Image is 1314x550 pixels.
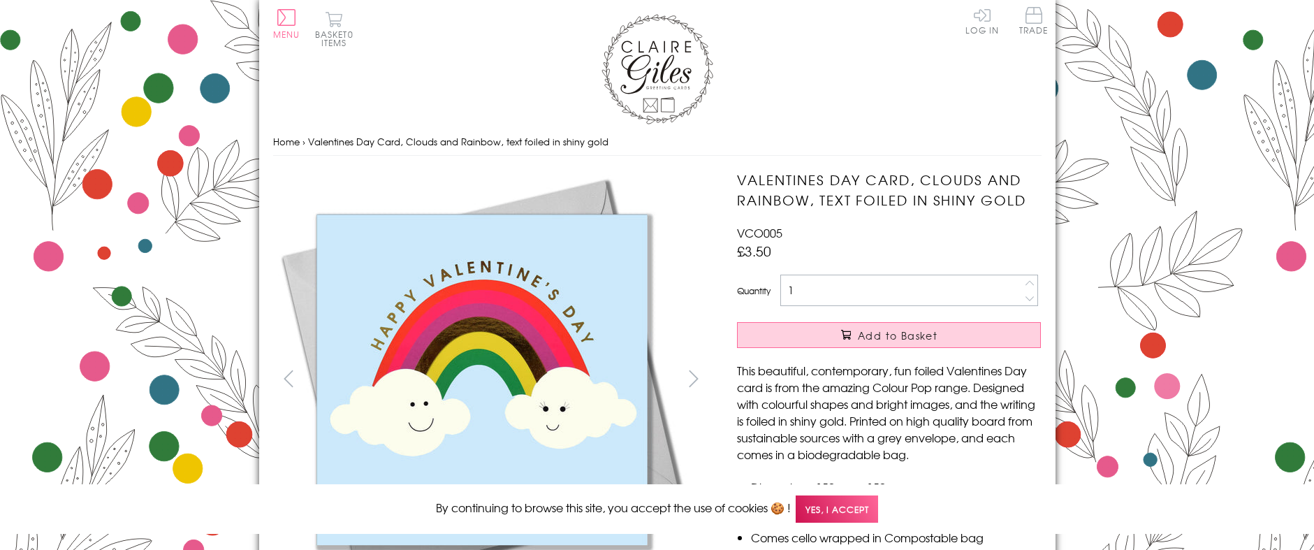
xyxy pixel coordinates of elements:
[315,11,353,47] button: Basket0 items
[308,135,608,148] span: Valentines Day Card, Clouds and Rainbow, text foiled in shiny gold
[273,28,300,41] span: Menu
[601,14,713,124] img: Claire Giles Greetings Cards
[273,135,300,148] a: Home
[678,363,709,394] button: next
[273,128,1042,157] nav: breadcrumbs
[273,9,300,38] button: Menu
[751,529,1041,546] li: Comes cello wrapped in Compostable bag
[302,135,305,148] span: ›
[737,224,782,241] span: VCO005
[751,479,1041,495] li: Dimensions: 150mm x 150mm
[965,7,999,34] a: Log In
[737,362,1041,463] p: This beautiful, contemporary, fun foiled Valentines Day card is from the amazing Colour Pop range...
[1019,7,1049,37] a: Trade
[737,284,771,297] label: Quantity
[321,28,353,49] span: 0 items
[273,363,305,394] button: prev
[737,170,1041,210] h1: Valentines Day Card, Clouds and Rainbow, text foiled in shiny gold
[858,328,937,342] span: Add to Basket
[737,322,1041,348] button: Add to Basket
[796,495,878,523] span: Yes, I accept
[737,241,771,261] span: £3.50
[1019,7,1049,34] span: Trade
